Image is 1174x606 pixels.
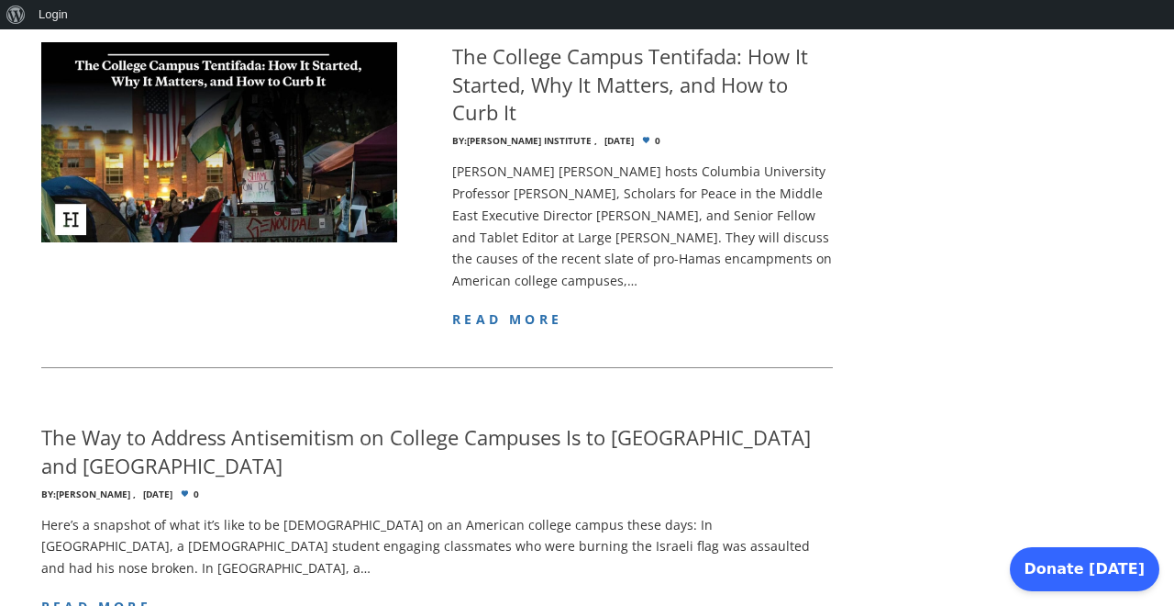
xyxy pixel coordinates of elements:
p: [PERSON_NAME] [PERSON_NAME] hosts Columbia University Professor [PERSON_NAME], Scholars for Peace... [452,161,832,292]
time: [DATE] [143,489,172,499]
span: By: [41,488,56,500]
h4: The Way to Address Antisemitism on College Campuses Is to [GEOGRAPHIC_DATA] and [GEOGRAPHIC_DATA] [41,423,833,480]
div: 0 [452,136,832,146]
span: By: [452,134,467,147]
p: Here’s a snapshot of what it’s like to be [DEMOGRAPHIC_DATA] on an American college campus these ... [41,514,833,579]
a: [PERSON_NAME] [56,488,130,500]
div: 0 [41,489,833,499]
time: [DATE] [604,136,634,146]
span: [PERSON_NAME] Institute [467,134,592,147]
a: read more [452,310,562,328]
h4: The College Campus Tentifada: How It Started, Why It Matters, and How to Curb It [452,42,832,127]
